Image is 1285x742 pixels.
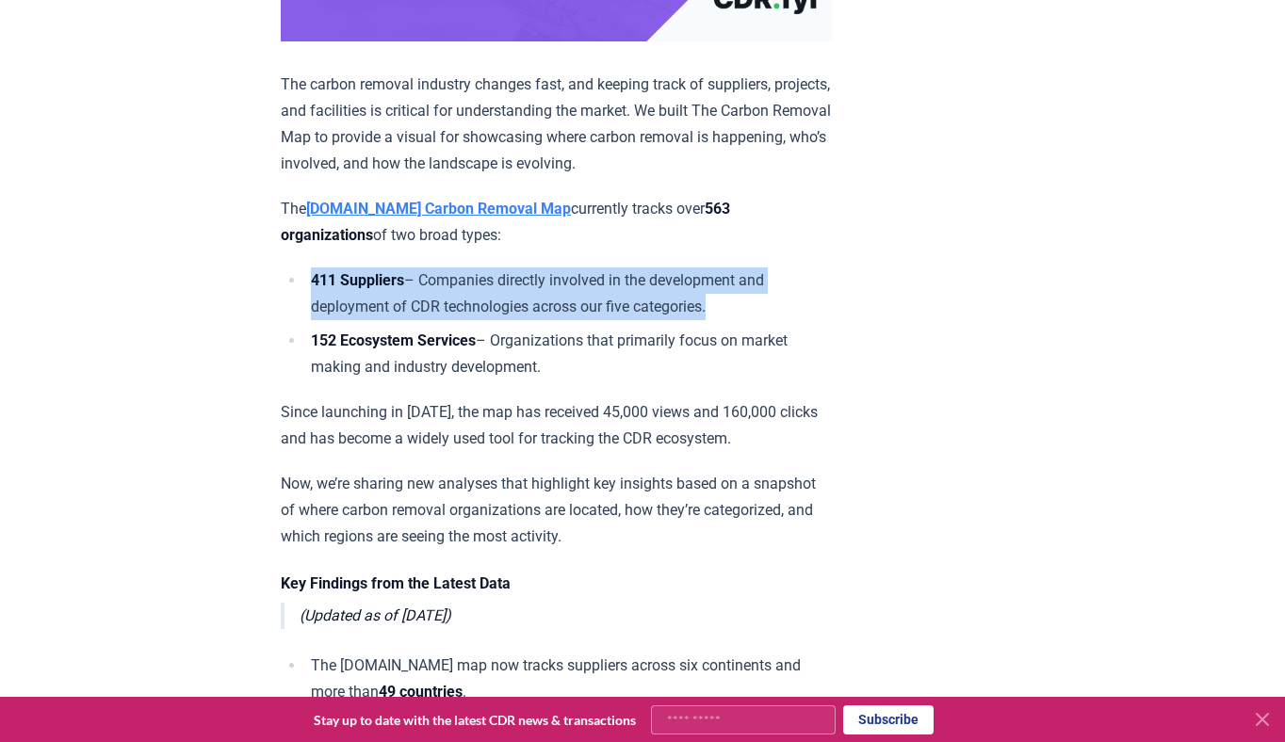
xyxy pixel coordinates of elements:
strong: 411 Suppliers [311,271,404,289]
strong: Key Findings from the Latest Data [281,574,511,592]
p: The carbon removal industry changes fast, and keeping track of suppliers, projects, and facilitie... [281,72,832,177]
strong: 49 countries [379,683,463,701]
li: – Companies directly involved in the development and deployment of CDR technologies across our fi... [305,267,832,320]
a: [DOMAIN_NAME] Carbon Removal Map [306,200,571,218]
p: Now, we’re sharing new analyses that highlight key insights based on a snapshot of where carbon r... [281,471,832,550]
p: Since launching in [DATE], the map has received 45,000 views and 160,000 clicks and has become a ... [281,399,832,452]
li: – Organizations that primarily focus on market making and industry development. [305,328,832,380]
em: (Updated as of [DATE]) [300,606,451,624]
p: The currently tracks over of two broad types: [281,196,832,249]
strong: 152 Ecosystem Services [311,331,476,349]
li: The [DOMAIN_NAME] map now tracks suppliers across six continents and more than . [305,653,832,705]
strong: 563 organizations [281,200,730,244]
